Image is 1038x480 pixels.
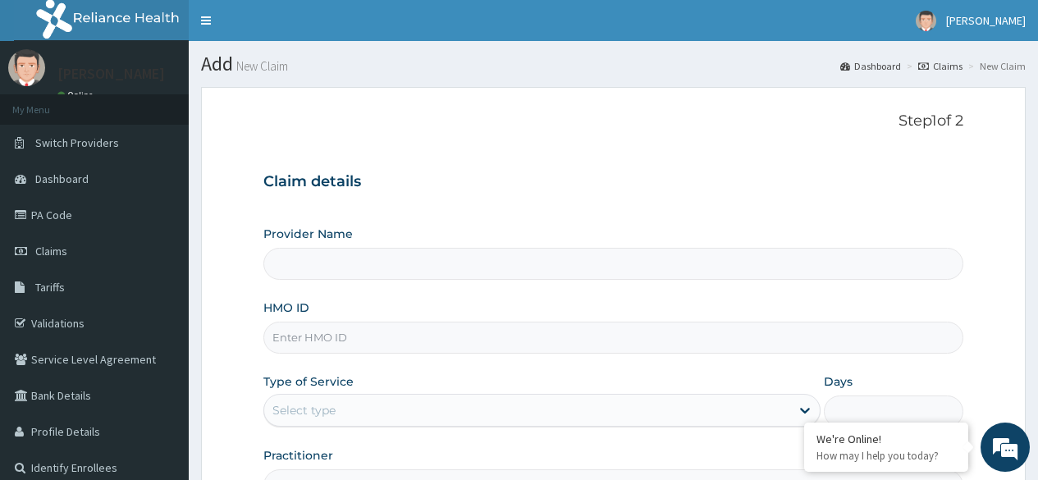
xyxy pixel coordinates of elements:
div: We're Online! [816,432,956,446]
small: New Claim [233,60,288,72]
a: Online [57,89,97,101]
li: New Claim [964,59,1026,73]
img: User Image [8,49,45,86]
div: Select type [272,402,336,418]
label: Practitioner [263,447,333,464]
img: User Image [916,11,936,31]
label: Days [824,373,853,390]
p: Step 1 of 2 [263,112,963,130]
a: Dashboard [840,59,901,73]
span: Dashboard [35,171,89,186]
span: Tariffs [35,280,65,295]
label: Provider Name [263,226,353,242]
label: Type of Service [263,373,354,390]
p: How may I help you today? [816,449,956,463]
h3: Claim details [263,173,963,191]
span: Switch Providers [35,135,119,150]
p: [PERSON_NAME] [57,66,165,81]
span: [PERSON_NAME] [946,13,1026,28]
h1: Add [201,53,1026,75]
label: HMO ID [263,299,309,316]
input: Enter HMO ID [263,322,963,354]
span: Claims [35,244,67,258]
a: Claims [918,59,963,73]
